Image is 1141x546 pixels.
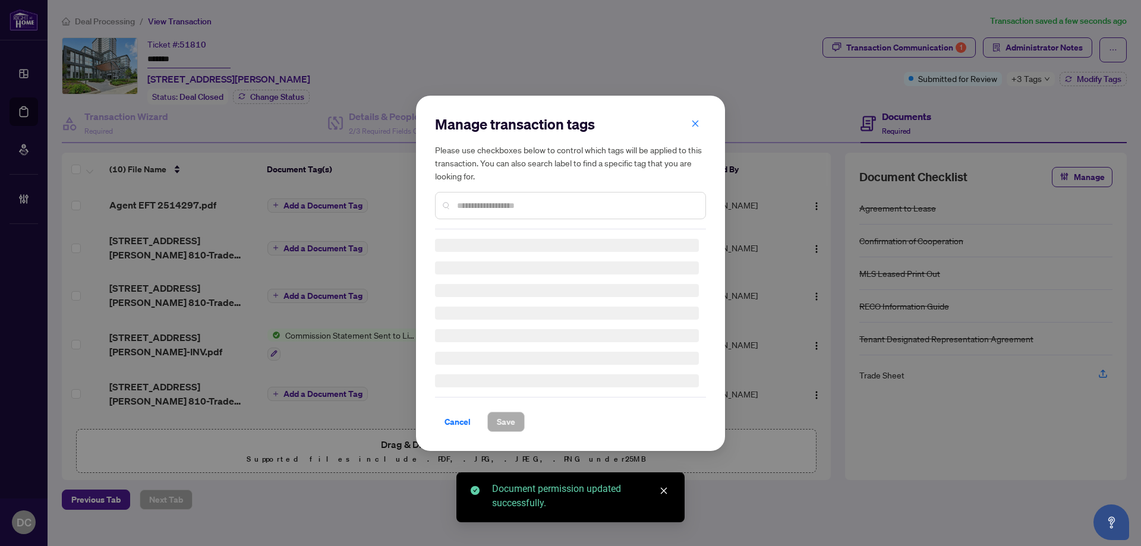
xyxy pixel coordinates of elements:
h5: Please use checkboxes below to control which tags will be applied to this transaction. You can al... [435,143,706,182]
span: Cancel [445,412,471,431]
span: close [660,487,668,495]
span: close [691,119,699,127]
button: Save [487,412,525,432]
a: Close [657,484,670,497]
button: Cancel [435,412,480,432]
button: Open asap [1093,504,1129,540]
div: Document permission updated successfully. [492,482,670,510]
span: check-circle [471,486,480,495]
h2: Manage transaction tags [435,115,706,134]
